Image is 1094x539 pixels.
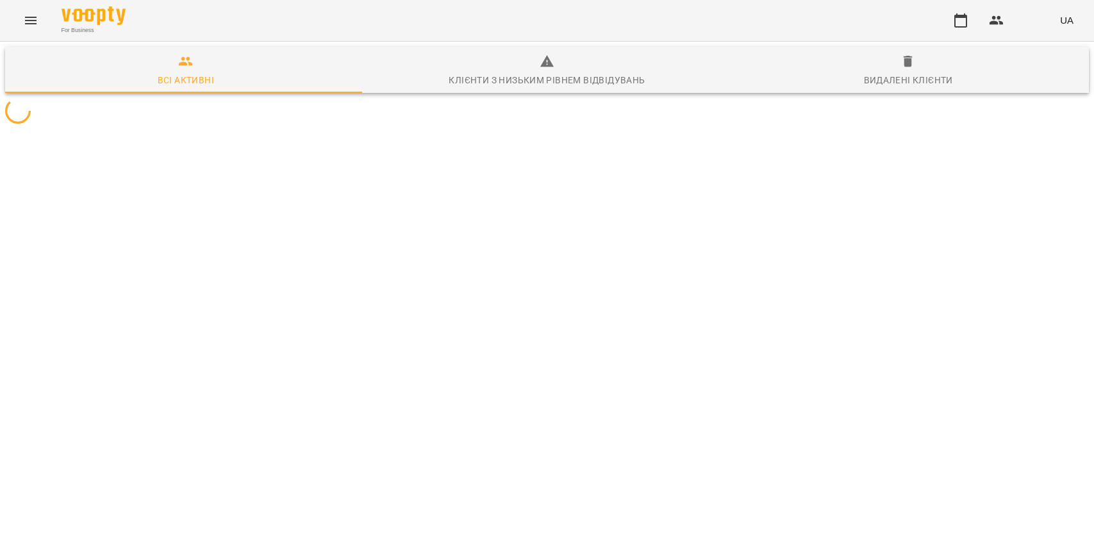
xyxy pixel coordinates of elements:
span: For Business [62,26,126,35]
span: UA [1060,13,1073,27]
div: Клієнти з низьким рівнем відвідувань [449,72,645,88]
button: Menu [15,5,46,36]
img: 76c6bfc2956c283ad6d201fa2f4bae1e.png [1024,12,1042,29]
img: Voopty Logo [62,6,126,25]
div: Видалені клієнти [864,72,953,88]
button: UA [1055,8,1079,32]
div: Всі активні [158,72,214,88]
